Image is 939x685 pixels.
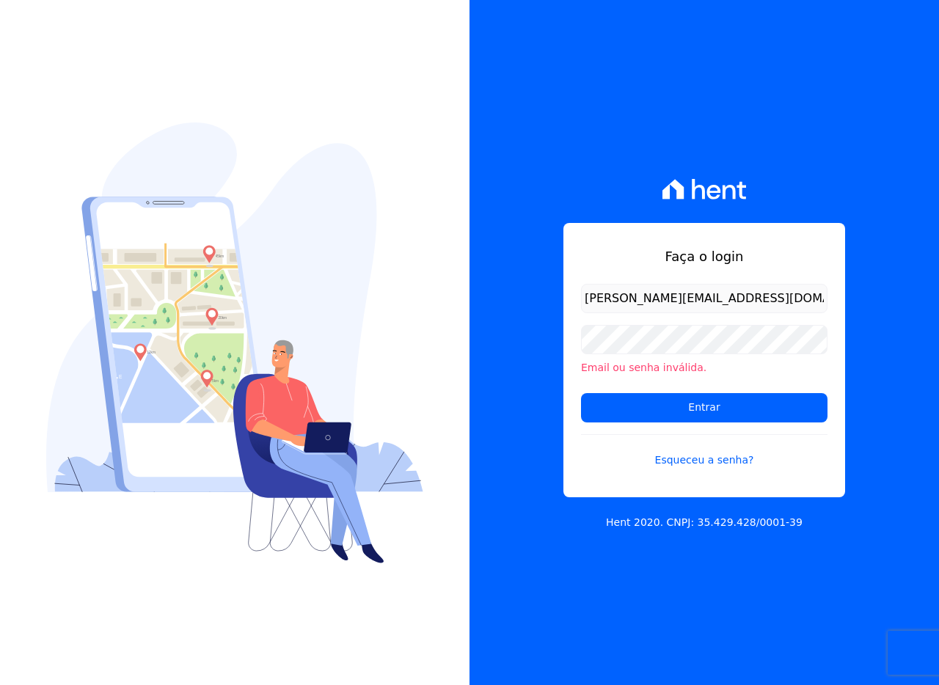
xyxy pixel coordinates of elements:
[581,393,827,422] input: Entrar
[46,122,423,563] img: Login
[606,515,803,530] p: Hent 2020. CNPJ: 35.429.428/0001-39
[581,284,827,313] input: Email
[581,246,827,266] h1: Faça o login
[581,434,827,468] a: Esqueceu a senha?
[581,360,827,376] li: Email ou senha inválida.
